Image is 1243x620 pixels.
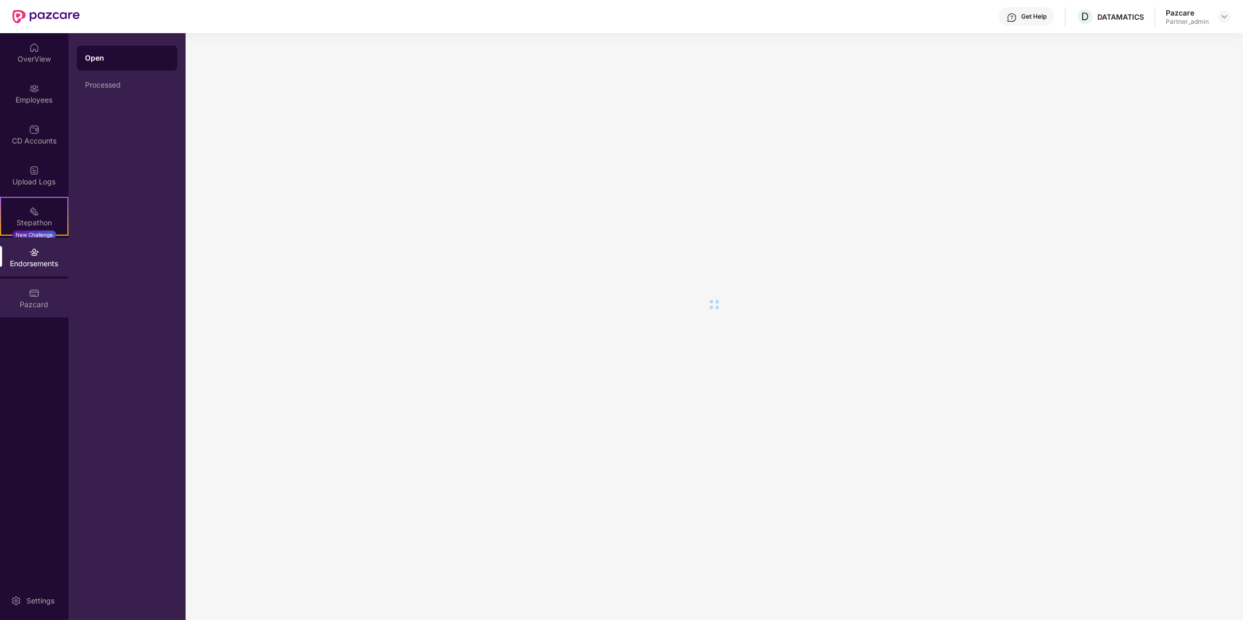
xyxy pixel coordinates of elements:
div: Processed [85,81,169,89]
div: Stepathon [1,218,67,228]
img: svg+xml;base64,PHN2ZyBpZD0iQ0RfQWNjb3VudHMiIGRhdGEtbmFtZT0iQ0QgQWNjb3VudHMiIHhtbG5zPSJodHRwOi8vd3... [29,124,39,135]
img: svg+xml;base64,PHN2ZyBpZD0iUGF6Y2FyZCIgeG1sbnM9Imh0dHA6Ly93d3cudzMub3JnLzIwMDAvc3ZnIiB3aWR0aD0iMj... [29,288,39,298]
span: D [1082,10,1089,23]
img: svg+xml;base64,PHN2ZyBpZD0iU2V0dGluZy0yMHgyMCIgeG1sbnM9Imh0dHA6Ly93d3cudzMub3JnLzIwMDAvc3ZnIiB3aW... [11,596,21,606]
div: New Challenge [12,230,56,239]
img: svg+xml;base64,PHN2ZyB4bWxucz0iaHR0cDovL3d3dy53My5vcmcvMjAwMC9zdmciIHdpZHRoPSIyMSIgaGVpZ2h0PSIyMC... [29,206,39,217]
img: svg+xml;base64,PHN2ZyBpZD0iRW1wbG95ZWVzIiB4bWxucz0iaHR0cDovL3d3dy53My5vcmcvMjAwMC9zdmciIHdpZHRoPS... [29,83,39,94]
div: Open [85,53,169,63]
img: New Pazcare Logo [12,10,80,23]
div: Settings [23,596,58,606]
img: svg+xml;base64,PHN2ZyBpZD0iRHJvcGRvd24tMzJ4MzIiIHhtbG5zPSJodHRwOi8vd3d3LnczLm9yZy8yMDAwL3N2ZyIgd2... [1220,12,1228,21]
div: Pazcare [1166,8,1209,18]
img: svg+xml;base64,PHN2ZyBpZD0iSGVscC0zMngzMiIgeG1sbnM9Imh0dHA6Ly93d3cudzMub3JnLzIwMDAvc3ZnIiB3aWR0aD... [1007,12,1017,23]
img: svg+xml;base64,PHN2ZyBpZD0iVXBsb2FkX0xvZ3MiIGRhdGEtbmFtZT0iVXBsb2FkIExvZ3MiIHhtbG5zPSJodHRwOi8vd3... [29,165,39,176]
div: DATAMATICS [1097,12,1144,22]
div: Get Help [1021,12,1047,21]
img: svg+xml;base64,PHN2ZyBpZD0iRW5kb3JzZW1lbnRzIiB4bWxucz0iaHR0cDovL3d3dy53My5vcmcvMjAwMC9zdmciIHdpZH... [29,247,39,257]
img: svg+xml;base64,PHN2ZyBpZD0iSG9tZSIgeG1sbnM9Imh0dHA6Ly93d3cudzMub3JnLzIwMDAvc3ZnIiB3aWR0aD0iMjAiIG... [29,42,39,53]
div: Partner_admin [1166,18,1209,26]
